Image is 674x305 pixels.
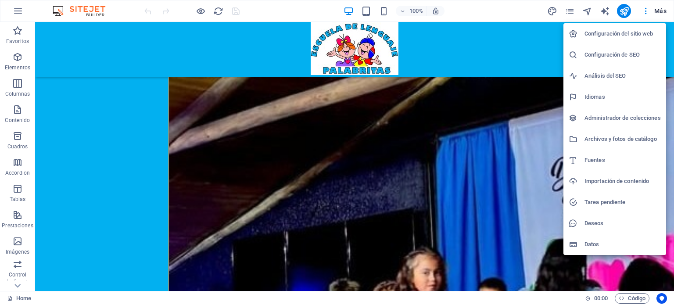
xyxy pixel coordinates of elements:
h6: Deseos [584,218,661,229]
h6: Archivos y fotos de catálogo [584,134,661,144]
h6: Tarea pendiente [584,197,661,208]
h6: Datos [584,239,661,250]
h6: Idiomas [584,92,661,102]
h6: Importación de contenido [584,176,661,187]
h6: Análisis del SEO [584,71,661,81]
h6: Administrador de colecciones [584,113,661,123]
h6: Fuentes [584,155,661,165]
h6: Configuración de SEO [584,50,661,60]
h6: Configuración del sitio web [584,29,661,39]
